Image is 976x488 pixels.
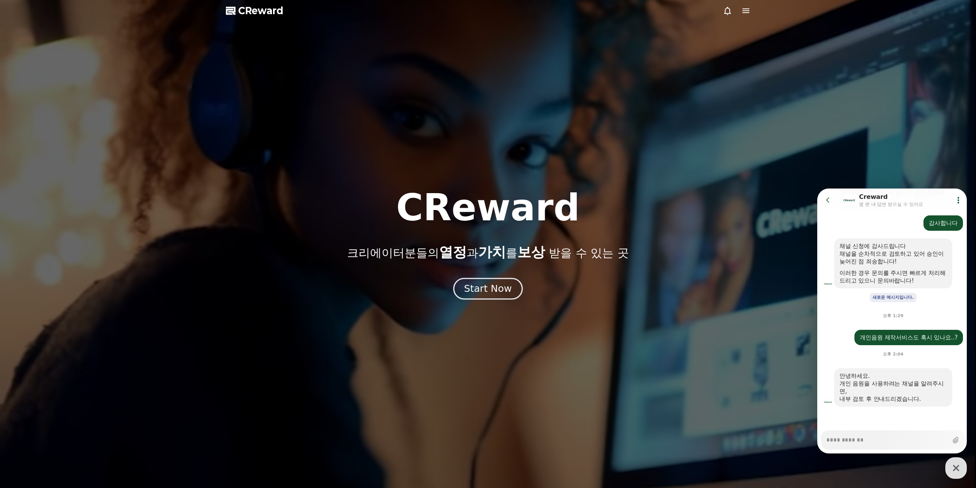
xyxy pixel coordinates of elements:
[226,5,283,17] a: CReward
[347,245,629,260] p: 크리에이터분들의 과 를 받을 수 있는 곳
[455,286,521,293] a: Start Now
[478,244,506,260] span: 가치
[517,244,545,260] span: 보상
[238,5,283,17] span: CReward
[817,189,967,453] iframe: Channel chat
[464,282,512,295] div: Start Now
[396,189,580,226] h1: CReward
[453,278,523,299] button: Start Now
[439,244,467,260] span: 열정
